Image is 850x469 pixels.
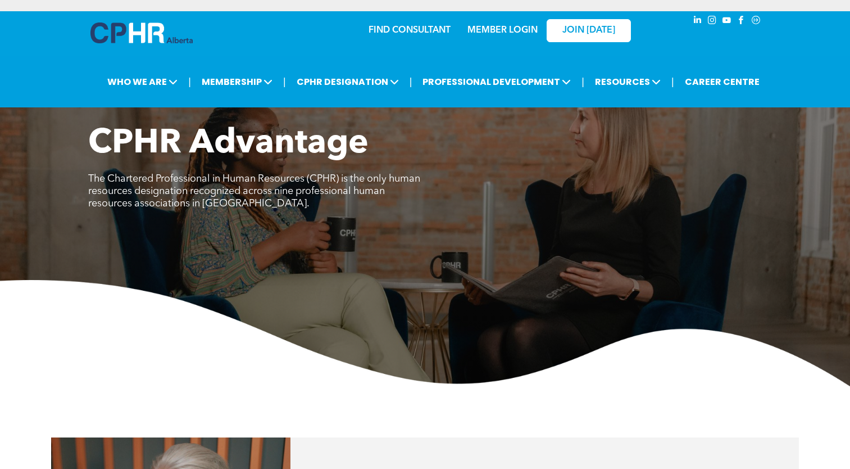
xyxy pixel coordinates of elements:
[410,70,412,93] li: |
[592,71,664,92] span: RESOURCES
[692,14,704,29] a: linkedin
[750,14,762,29] a: Social network
[188,70,191,93] li: |
[419,71,574,92] span: PROFESSIONAL DEVELOPMENT
[293,71,402,92] span: CPHR DESIGNATION
[467,26,538,35] a: MEMBER LOGIN
[88,174,420,209] span: The Chartered Professional in Human Resources (CPHR) is the only human resources designation reco...
[104,71,181,92] span: WHO WE ARE
[547,19,631,42] a: JOIN [DATE]
[706,14,719,29] a: instagram
[88,127,369,161] span: CPHR Advantage
[90,22,193,43] img: A blue and white logo for cp alberta
[283,70,286,93] li: |
[671,70,674,93] li: |
[198,71,276,92] span: MEMBERSHIP
[721,14,733,29] a: youtube
[681,71,763,92] a: CAREER CENTRE
[735,14,748,29] a: facebook
[581,70,584,93] li: |
[562,25,615,36] span: JOIN [DATE]
[369,26,451,35] a: FIND CONSULTANT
